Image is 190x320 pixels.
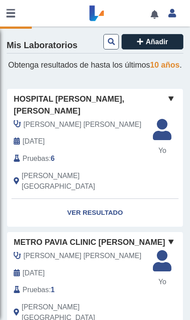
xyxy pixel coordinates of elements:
[7,153,155,164] div: :
[23,119,141,130] span: Munoz Saldana, Emilly
[23,136,45,147] span: 2025-09-09
[150,61,180,69] span: 10 años
[8,61,182,69] span: Obtenga resultados de hasta los últimos .
[23,251,141,261] span: Rodriguez Ramos, Ronald
[148,277,177,287] span: Yo
[14,236,165,248] span: Metro Pavia Clinic [PERSON_NAME]
[122,34,183,50] button: Añadir
[146,38,168,46] span: Añadir
[23,285,49,295] span: Pruebas
[7,199,183,227] a: Ver Resultado
[148,145,177,156] span: Yo
[7,40,77,51] h4: Mis Laboratorios
[7,285,155,295] div: :
[51,286,55,293] b: 1
[51,155,55,162] b: 6
[14,93,166,117] span: Hospital [PERSON_NAME], [PERSON_NAME]
[22,171,148,192] span: Ponce, PR
[23,153,49,164] span: Pruebas
[23,268,45,278] span: 2025-07-15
